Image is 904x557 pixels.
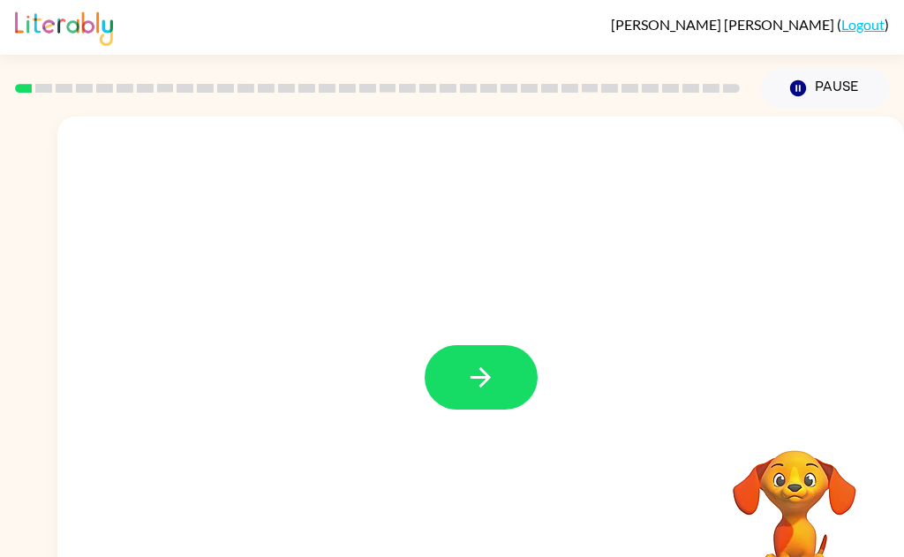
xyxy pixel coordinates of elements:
[841,16,885,33] a: Logout
[15,7,113,46] img: Literably
[761,68,889,109] button: Pause
[611,16,837,33] span: [PERSON_NAME] [PERSON_NAME]
[611,16,889,33] div: ( )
